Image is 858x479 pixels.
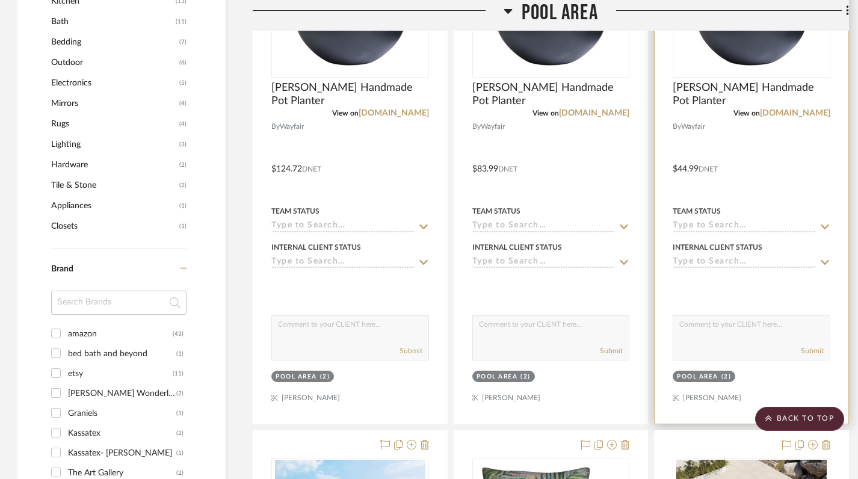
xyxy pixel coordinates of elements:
[271,257,415,268] input: Type to Search…
[68,404,176,423] div: Graniels
[673,257,816,268] input: Type to Search…
[733,110,760,117] span: View on
[359,109,429,117] a: [DOMAIN_NAME]
[481,121,505,132] span: Wayfair
[68,364,173,383] div: etsy
[176,344,184,363] div: (1)
[51,114,176,134] span: Rugs
[51,216,176,236] span: Closets
[68,344,176,363] div: bed bath and beyond
[51,196,176,216] span: Appliances
[176,404,184,423] div: (1)
[51,134,176,155] span: Lighting
[600,345,623,356] button: Submit
[176,384,184,403] div: (2)
[673,206,721,217] div: Team Status
[51,265,73,273] span: Brand
[681,121,705,132] span: Wayfair
[179,73,187,93] span: (5)
[68,424,176,443] div: Kassatex
[472,257,616,268] input: Type to Search…
[472,206,520,217] div: Team Status
[68,324,173,344] div: amazon
[51,291,187,315] input: Search Brands
[559,109,629,117] a: [DOMAIN_NAME]
[472,81,630,108] span: [PERSON_NAME] Handmade Pot Planter
[320,372,330,382] div: (2)
[472,121,481,132] span: By
[271,242,361,253] div: Internal Client Status
[755,407,844,431] scroll-to-top-button: BACK TO TOP
[173,324,184,344] div: (43)
[801,345,824,356] button: Submit
[51,155,176,175] span: Hardware
[176,424,184,443] div: (2)
[179,135,187,154] span: (3)
[677,372,718,382] div: Pool Area
[51,93,176,114] span: Mirrors
[520,372,531,382] div: (2)
[673,221,816,232] input: Type to Search…
[51,73,176,93] span: Electronics
[179,217,187,236] span: (1)
[271,221,415,232] input: Type to Search…
[280,121,304,132] span: Wayfair
[673,121,681,132] span: By
[51,11,173,32] span: Bath
[271,121,280,132] span: By
[179,114,187,134] span: (4)
[400,345,422,356] button: Submit
[51,175,176,196] span: Tile & Stone
[276,372,317,382] div: Pool Area
[179,196,187,215] span: (1)
[179,53,187,72] span: (6)
[176,443,184,463] div: (1)
[271,81,429,108] span: [PERSON_NAME] Handmade Pot Planter
[760,109,830,117] a: [DOMAIN_NAME]
[332,110,359,117] span: View on
[472,242,562,253] div: Internal Client Status
[721,372,732,382] div: (2)
[673,81,830,108] span: [PERSON_NAME] Handmade Pot Planter
[179,176,187,195] span: (2)
[179,155,187,175] span: (2)
[477,372,518,382] div: Pool Area
[68,443,176,463] div: Kassatex- [PERSON_NAME]
[271,206,319,217] div: Team Status
[472,221,616,232] input: Type to Search…
[179,32,187,52] span: (7)
[673,242,762,253] div: Internal Client Status
[173,364,184,383] div: (11)
[176,12,187,31] span: (11)
[51,32,176,52] span: Bedding
[51,52,176,73] span: Outdoor
[179,94,187,113] span: (4)
[68,384,176,403] div: [PERSON_NAME] Wonderland
[532,110,559,117] span: View on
